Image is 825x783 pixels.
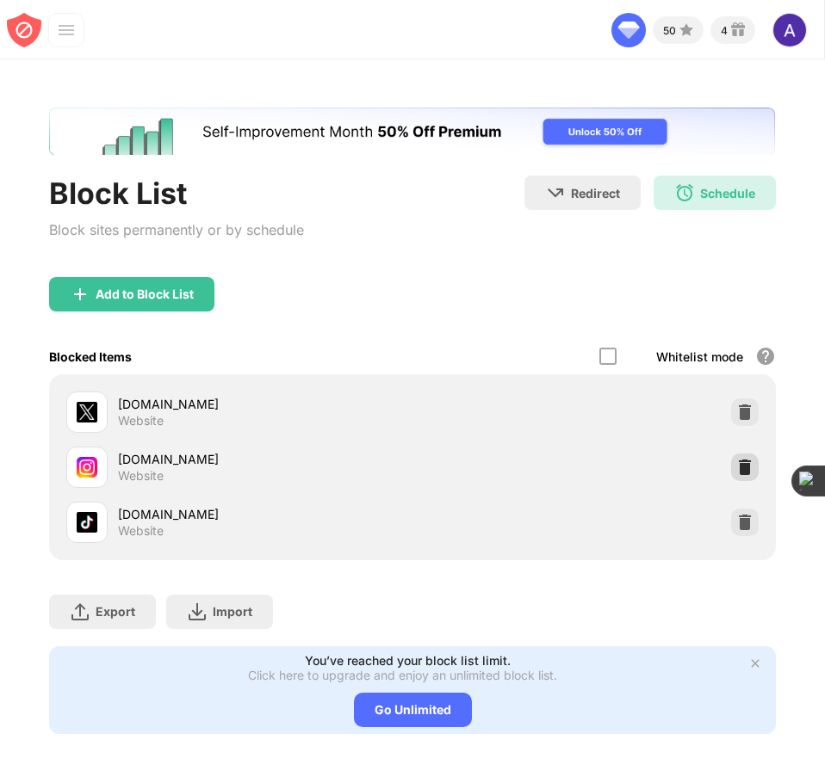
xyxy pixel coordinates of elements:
div: Add to Block List [96,287,194,301]
div: Block List [49,176,304,211]
img: favicons [77,512,97,533]
div: Blocked Items [49,349,132,364]
div: 50 [663,24,676,37]
div: Go Unlimited [354,693,472,727]
div: Click here to upgrade and enjoy an unlimited block list. [248,668,557,682]
img: ACg8ocIomvOW_QlV8MHSe5BsYHTx5oyIIo4rN6D1GfHmzhovyrMN5Q=s96-c [772,13,807,47]
div: Website [118,523,164,539]
iframe: Banner [49,108,775,155]
img: favicons [77,457,97,478]
div: Website [118,413,164,428]
div: Block sites permanently or by schedule [49,218,304,243]
div: [DOMAIN_NAME] [118,505,412,523]
div: Export [96,604,135,619]
img: diamond-go-unlimited.svg [611,13,646,47]
div: Whitelist mode [656,349,743,364]
div: You’ve reached your block list limit. [305,653,511,668]
div: Import [213,604,252,619]
div: Website [118,468,164,484]
img: points-small.svg [676,20,697,40]
img: blocksite-icon-red.svg [7,13,41,47]
img: reward-small.svg [728,20,748,40]
div: [DOMAIN_NAME] [118,395,412,413]
div: 4 [721,24,728,37]
div: Redirect [571,186,620,200]
img: favicons [77,402,97,422]
img: x-button.svg [748,657,762,670]
div: [DOMAIN_NAME] [118,450,412,468]
div: Schedule [700,186,755,200]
